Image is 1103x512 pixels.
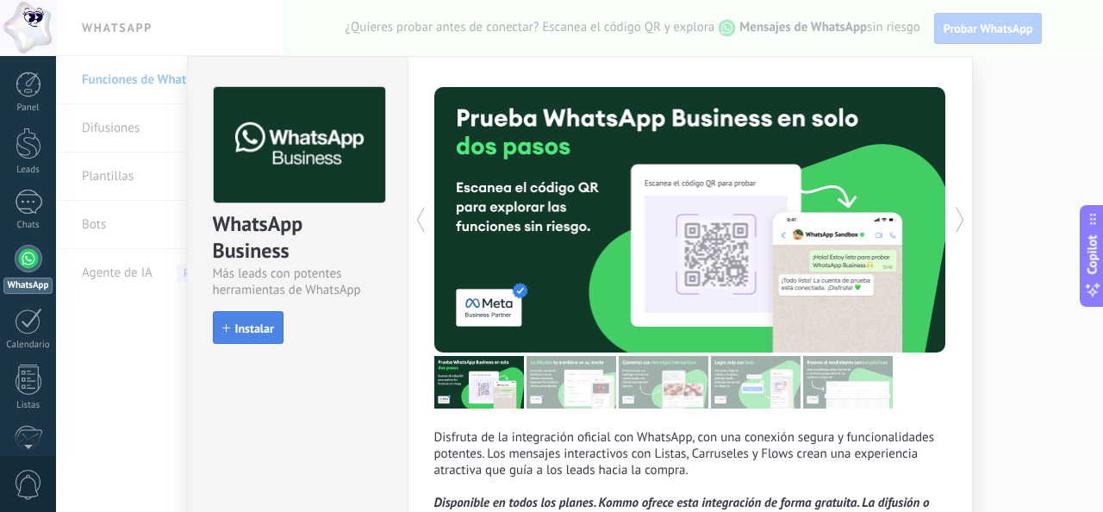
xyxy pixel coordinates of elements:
img: tour_image_1009fe39f4f058b759f0df5a2b7f6f06.png [619,356,708,409]
div: Listas [3,400,53,411]
div: WhatsApp Business [213,210,383,265]
div: Calendario [3,340,53,351]
img: tour_image_7a4924cebc22ed9e3259523e50fe4fd6.png [434,356,524,409]
span: Copilot [1084,235,1101,275]
img: tour_image_cc377002d0016b7ebaeb4dbe65cb2175.png [803,356,893,409]
img: logo_main.png [214,87,385,203]
button: Instalar [213,311,284,344]
div: Leads [3,165,53,176]
div: Chats [3,220,53,231]
div: Panel [3,103,53,114]
img: tour_image_cc27419dad425b0ae96c2716632553fa.png [527,356,616,409]
img: tour_image_62c9952fc9cf984da8d1d2aa2c453724.png [711,356,801,409]
div: WhatsApp [3,278,53,294]
span: Instalar [235,322,274,334]
div: Más leads con potentes herramientas de WhatsApp [213,265,383,298]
